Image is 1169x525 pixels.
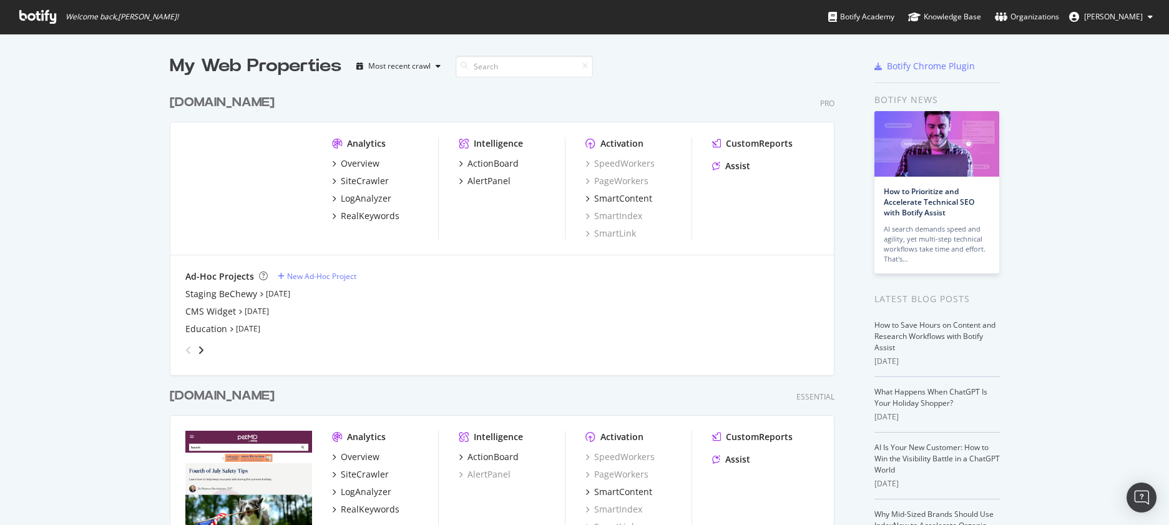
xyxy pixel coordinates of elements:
a: SiteCrawler [332,468,389,481]
a: Botify Chrome Plugin [874,60,975,72]
a: Assist [712,160,750,172]
div: [DATE] [874,356,1000,367]
div: SiteCrawler [341,468,389,481]
div: CustomReports [726,431,793,443]
a: Education [185,323,227,335]
div: Botify Academy [828,11,894,23]
a: What Happens When ChatGPT Is Your Holiday Shopper? [874,386,987,408]
div: Latest Blog Posts [874,292,1000,306]
div: SmartContent [594,486,652,498]
a: [DATE] [266,288,290,299]
a: ActionBoard [459,157,519,170]
div: Activation [600,137,643,150]
img: www.chewy.com [185,137,312,238]
a: LogAnalyzer [332,192,391,205]
div: Activation [600,431,643,443]
button: Most recent crawl [351,56,446,76]
div: [DOMAIN_NAME] [170,387,275,405]
div: Essential [796,391,834,402]
img: How to Prioritize and Accelerate Technical SEO with Botify Assist [874,111,999,177]
a: AlertPanel [459,175,511,187]
a: SpeedWorkers [585,157,655,170]
div: AI search demands speed and agility, yet multi-step technical workflows take time and effort. Tha... [884,224,990,264]
div: [DATE] [874,478,1000,489]
a: Overview [332,451,379,463]
a: SpeedWorkers [585,451,655,463]
a: PageWorkers [585,468,648,481]
a: [DOMAIN_NAME] [170,387,280,405]
span: Katie Greenwood [1084,11,1143,22]
a: [DATE] [245,306,269,316]
div: Most recent crawl [368,62,431,70]
div: Ad-Hoc Projects [185,270,254,283]
div: CustomReports [726,137,793,150]
a: CustomReports [712,431,793,443]
div: angle-right [197,344,205,356]
div: angle-left [180,340,197,360]
a: AlertPanel [459,468,511,481]
a: SmartIndex [585,210,642,222]
a: SmartContent [585,486,652,498]
div: My Web Properties [170,54,341,79]
div: Organizations [995,11,1059,23]
div: Knowledge Base [908,11,981,23]
a: SmartContent [585,192,652,205]
a: [DATE] [236,323,260,334]
div: New Ad-Hoc Project [287,271,356,282]
div: Pro [820,98,834,109]
div: Intelligence [474,431,523,443]
div: Assist [725,453,750,466]
div: SiteCrawler [341,175,389,187]
a: LogAnalyzer [332,486,391,498]
a: PageWorkers [585,175,648,187]
div: Botify Chrome Plugin [887,60,975,72]
div: Assist [725,160,750,172]
div: Overview [341,451,379,463]
button: [PERSON_NAME] [1059,7,1163,27]
div: SmartContent [594,192,652,205]
a: Staging BeChewy [185,288,257,300]
a: Overview [332,157,379,170]
input: Search [456,56,593,77]
div: ActionBoard [467,451,519,463]
div: LogAnalyzer [341,192,391,205]
div: [DOMAIN_NAME] [170,94,275,112]
a: RealKeywords [332,503,399,516]
span: Welcome back, [PERSON_NAME] ! [66,12,179,22]
a: How to Save Hours on Content and Research Workflows with Botify Assist [874,320,995,353]
a: SmartLink [585,227,636,240]
div: Botify news [874,93,1000,107]
div: Open Intercom Messenger [1127,483,1157,513]
div: AlertPanel [467,175,511,187]
a: SiteCrawler [332,175,389,187]
div: LogAnalyzer [341,486,391,498]
a: New Ad-Hoc Project [278,271,356,282]
a: CMS Widget [185,305,236,318]
div: RealKeywords [341,503,399,516]
div: ActionBoard [467,157,519,170]
div: Overview [341,157,379,170]
div: Analytics [347,137,386,150]
a: AI Is Your New Customer: How to Win the Visibility Battle in a ChatGPT World [874,442,1000,475]
a: CustomReports [712,137,793,150]
div: [DATE] [874,411,1000,423]
div: Intelligence [474,137,523,150]
a: How to Prioritize and Accelerate Technical SEO with Botify Assist [884,186,974,218]
div: RealKeywords [341,210,399,222]
div: Analytics [347,431,386,443]
a: Assist [712,453,750,466]
a: [DOMAIN_NAME] [170,94,280,112]
a: RealKeywords [332,210,399,222]
a: SmartIndex [585,503,642,516]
